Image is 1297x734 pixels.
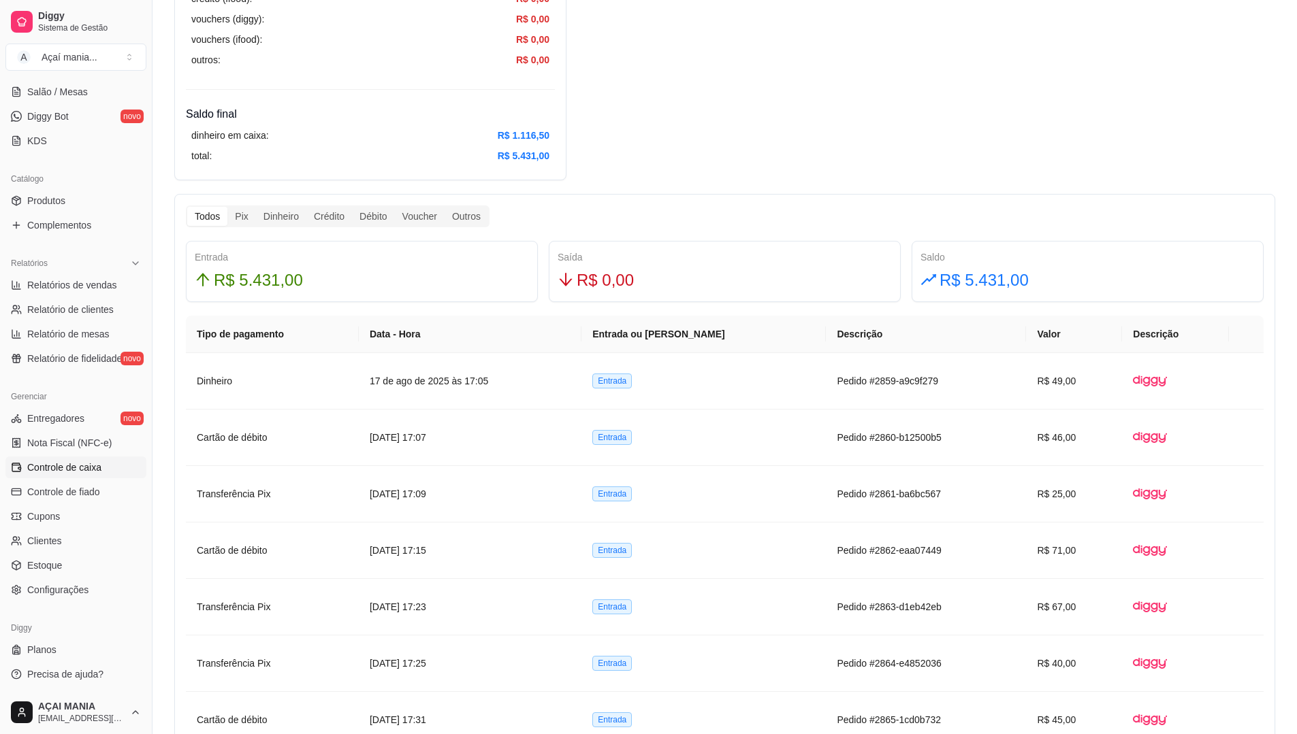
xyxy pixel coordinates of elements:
[370,656,571,671] article: [DATE] 17:25
[5,554,146,576] a: Estoque
[27,352,122,365] span: Relatório de fidelidade
[214,267,303,293] span: R$ 5.431,00
[42,50,97,64] div: Açaí mania ...
[5,130,146,152] a: KDS
[186,106,555,122] h4: Saldo final
[27,327,110,341] span: Relatório de mesas
[940,267,1029,293] span: R$ 5.431,00
[195,250,529,265] div: Entrada
[5,639,146,661] a: Planos
[187,207,227,226] div: Todos
[5,323,146,345] a: Relatório de mesas
[370,373,571,388] article: 17 de ago de 2025 às 17:05
[370,712,571,727] article: [DATE] 17:31
[191,148,212,163] article: total:
[558,250,892,265] div: Saída
[826,635,1026,692] td: Pedido #2864-e4852036
[27,194,65,207] span: Produtos
[1122,316,1229,353] th: Descrição
[826,353,1026,410] td: Pedido #2859-a9c9f279
[27,85,88,99] span: Salão / Mesas
[5,190,146,212] a: Produtos
[191,32,262,47] article: vouchers (ifood):
[5,407,146,429] a: Entregadoresnovo
[186,316,359,353] th: Tipo de pagamento
[592,486,632,501] span: Entrada
[5,617,146,639] div: Diggy
[370,543,571,558] article: [DATE] 17:15
[352,207,394,226] div: Débito
[191,12,264,27] article: vouchers (diggy):
[826,316,1026,353] th: Descrição
[27,583,89,597] span: Configurações
[38,713,125,724] span: [EMAIL_ADDRESS][DOMAIN_NAME]
[592,599,632,614] span: Entrada
[27,534,62,548] span: Clientes
[27,643,57,656] span: Planos
[191,52,221,67] article: outros:
[5,214,146,236] a: Complementos
[27,412,84,425] span: Entregadores
[516,32,549,47] article: R$ 0,00
[27,134,47,148] span: KDS
[920,250,1255,265] div: Saldo
[27,278,117,292] span: Relatórios de vendas
[5,481,146,503] a: Controle de fiado
[826,410,1026,466] td: Pedido #2860-b12500b5
[5,432,146,454] a: Nota Fiscal (NFC-e)
[27,558,62,572] span: Estoque
[38,701,125,713] span: AÇAI MANIA
[581,316,826,353] th: Entrada ou [PERSON_NAME]
[27,510,60,523] span: Cupons
[227,207,255,226] div: Pix
[38,22,141,33] span: Sistema de Gestão
[826,579,1026,635] td: Pedido #2863-d1eb42eb
[516,52,549,67] article: R$ 0,00
[1133,646,1167,680] img: diggy
[1037,373,1111,388] article: R$ 49,00
[197,712,348,727] article: Cartão de débito
[27,485,100,499] span: Controle de fiado
[395,207,445,226] div: Voucher
[197,486,348,501] article: Transferência Pix
[1037,656,1111,671] article: R$ 40,00
[27,436,112,450] span: Nota Fiscal (NFC-e)
[5,81,146,103] a: Salão / Mesas
[197,430,348,445] article: Cartão de débito
[826,466,1026,522] td: Pedido #2861-ba6bc567
[38,10,141,22] span: Diggy
[5,44,146,71] button: Select a team
[197,599,348,614] article: Transferência Pix
[826,522,1026,579] td: Pedido #2862-eaa07449
[191,128,269,143] article: dinheiro em caixa:
[27,218,91,232] span: Complementos
[197,656,348,671] article: Transferência Pix
[5,696,146,729] button: AÇAI MANIA[EMAIL_ADDRESS][DOMAIN_NAME]
[11,258,48,269] span: Relatórios
[1133,533,1167,567] img: diggy
[1133,477,1167,511] img: diggy
[498,128,549,143] article: R$ 1.116,50
[195,271,211,288] span: arrow-up
[5,168,146,190] div: Catálogo
[5,456,146,478] a: Controle de caixa
[370,486,571,501] article: [DATE] 17:09
[1037,543,1111,558] article: R$ 71,00
[5,105,146,127] a: Diggy Botnovo
[592,430,632,445] span: Entrada
[1133,420,1167,454] img: diggy
[197,543,348,558] article: Cartão de débito
[359,316,581,353] th: Data - Hora
[1037,430,1111,445] article: R$ 46,00
[1037,712,1111,727] article: R$ 45,00
[306,207,352,226] div: Crédito
[498,148,549,163] article: R$ 5.431,00
[27,667,103,681] span: Precisa de ajuda?
[577,267,634,293] span: R$ 0,00
[1133,364,1167,398] img: diggy
[5,579,146,601] a: Configurações
[5,505,146,527] a: Cupons
[558,271,574,288] span: arrow-down
[370,430,571,445] article: [DATE] 17:07
[592,543,632,558] span: Entrada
